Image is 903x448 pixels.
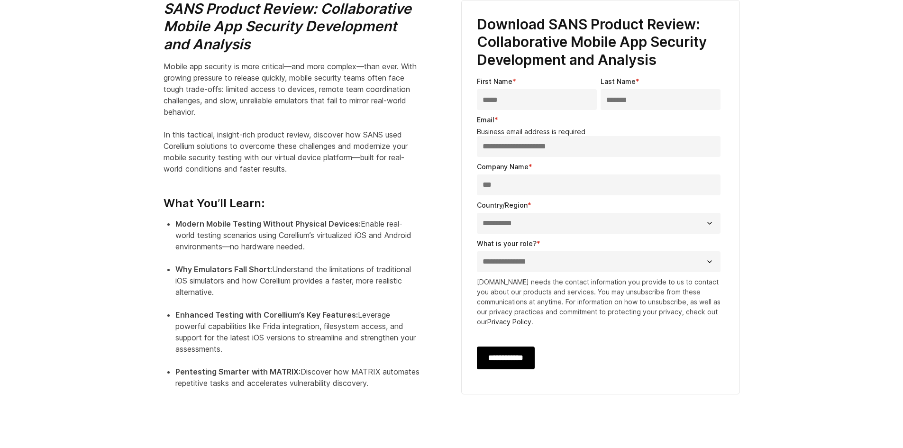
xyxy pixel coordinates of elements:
[477,77,512,85] span: First Name
[175,264,420,309] li: Understand the limitations of traditional iOS simulators and how Corellium provides a faster, mor...
[477,277,724,327] p: [DOMAIN_NAME] needs the contact information you provide to us to contact you about our products a...
[601,77,636,85] span: Last Name
[175,309,420,366] li: Leverage powerful capabilities like Frida integration, filesystem access, and support for the lat...
[175,367,301,376] strong: Pentesting Smarter with MATRIX:
[164,182,420,210] h4: What You’ll Learn:
[477,201,528,209] span: Country/Region
[164,61,420,174] p: Mobile app security is more critical—and more complex—than ever. With growing pressure to release...
[477,163,529,171] span: Company Name
[487,318,531,326] a: Privacy Policy
[477,239,537,247] span: What is your role?
[477,16,724,69] h3: Download SANS Product Review: Collaborative Mobile App Security Development and Analysis
[477,116,494,124] span: Email
[477,128,724,136] legend: Business email address is required
[175,265,272,274] strong: Why Emulators Fall Short:
[175,219,361,229] strong: Modern Mobile Testing Without Physical Devices:
[175,310,358,320] strong: Enhanced Testing with Corellium’s Key Features:
[175,218,420,264] li: Enable real-world testing scenarios using Corellium’s virtualized iOS and Android environments—no...
[175,366,420,400] li: Discover how MATRIX automates repetitive tasks and accelerates vulnerability discovery.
